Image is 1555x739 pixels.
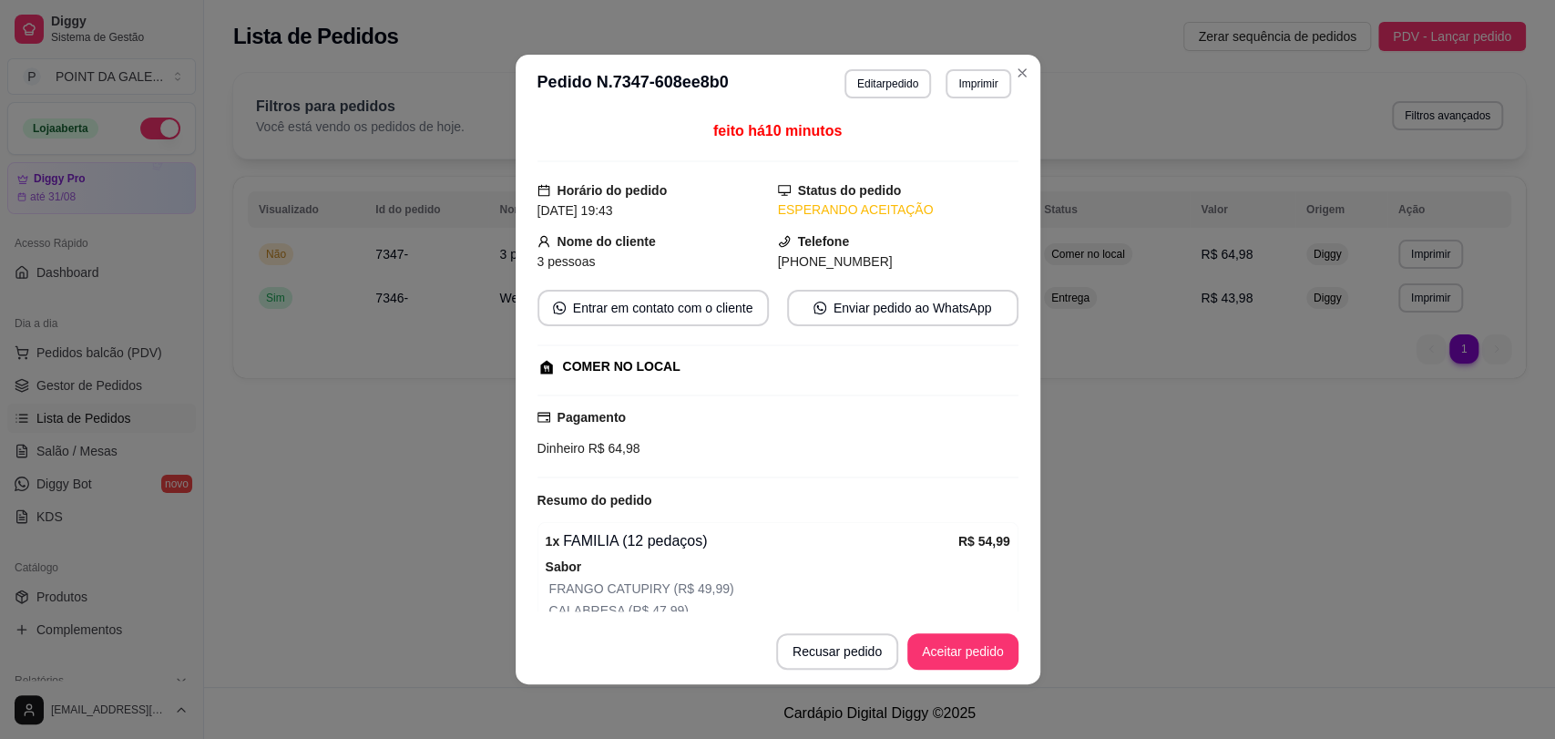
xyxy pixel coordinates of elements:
[844,69,931,98] button: Editarpedido
[907,633,1018,670] button: Aceitar pedido
[798,183,902,198] strong: Status do pedido
[958,534,1010,549] strong: R$ 54,99
[537,254,596,269] span: 3 pessoas
[553,302,566,314] span: whats-app
[778,254,893,269] span: [PHONE_NUMBER]
[778,235,791,248] span: phone
[776,633,898,670] button: Recusar pedido
[546,534,560,549] strong: 1 x
[558,234,656,249] strong: Nome do cliente
[670,581,734,596] span: (R$ 49,99)
[625,603,689,618] span: (R$ 47,99)
[537,441,585,456] span: Dinheiro
[1008,58,1037,87] button: Close
[713,123,842,139] span: feito há 10 minutos
[537,235,550,248] span: user
[546,559,582,574] strong: Sabor
[537,184,550,197] span: calendar
[778,200,1018,220] div: ESPERANDO ACEITAÇÃO
[549,603,625,618] span: CALABRESA
[558,183,668,198] strong: Horário do pedido
[787,290,1018,326] button: whats-appEnviar pedido ao WhatsApp
[778,184,791,197] span: desktop
[537,203,613,218] span: [DATE] 19:43
[537,290,769,326] button: whats-appEntrar em contato com o cliente
[546,530,958,552] div: FAMILIA (12 pedaços)
[563,357,680,376] div: COMER NO LOCAL
[537,493,652,508] strong: Resumo do pedido
[549,581,670,596] span: FRANGO CATUPIRY
[558,410,626,425] strong: Pagamento
[798,234,850,249] strong: Telefone
[537,411,550,424] span: credit-card
[813,302,826,314] span: whats-app
[585,441,640,456] span: R$ 64,98
[946,69,1010,98] button: Imprimir
[537,69,729,98] h3: Pedido N. 7347-608ee8b0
